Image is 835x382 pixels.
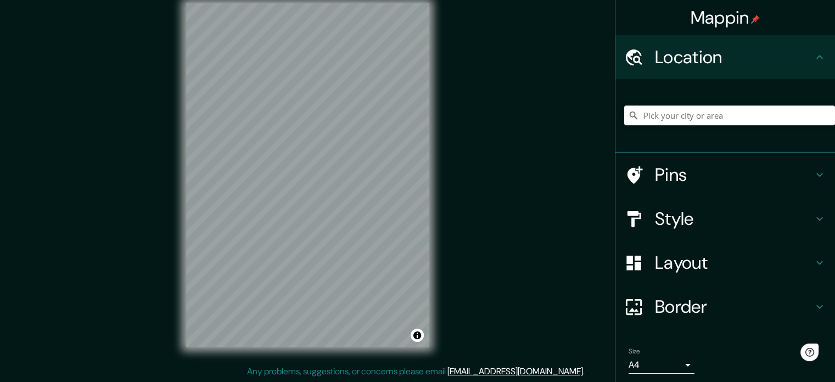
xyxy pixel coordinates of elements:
h4: Location [655,46,813,68]
h4: Pins [655,164,813,186]
div: A4 [629,356,694,374]
div: Pins [615,153,835,197]
canvas: Map [186,3,429,347]
iframe: Help widget launcher [737,339,823,370]
h4: Border [655,296,813,318]
a: [EMAIL_ADDRESS][DOMAIN_NAME] [447,366,583,377]
h4: Layout [655,252,813,274]
button: Toggle attribution [411,329,424,342]
h4: Mappin [691,7,760,29]
div: Layout [615,241,835,285]
div: Location [615,35,835,79]
div: . [585,365,586,378]
img: pin-icon.png [751,15,760,24]
div: Border [615,285,835,329]
p: Any problems, suggestions, or concerns please email . [247,365,585,378]
div: Style [615,197,835,241]
input: Pick your city or area [624,106,835,125]
div: . [586,365,589,378]
h4: Style [655,208,813,230]
label: Size [629,347,640,356]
